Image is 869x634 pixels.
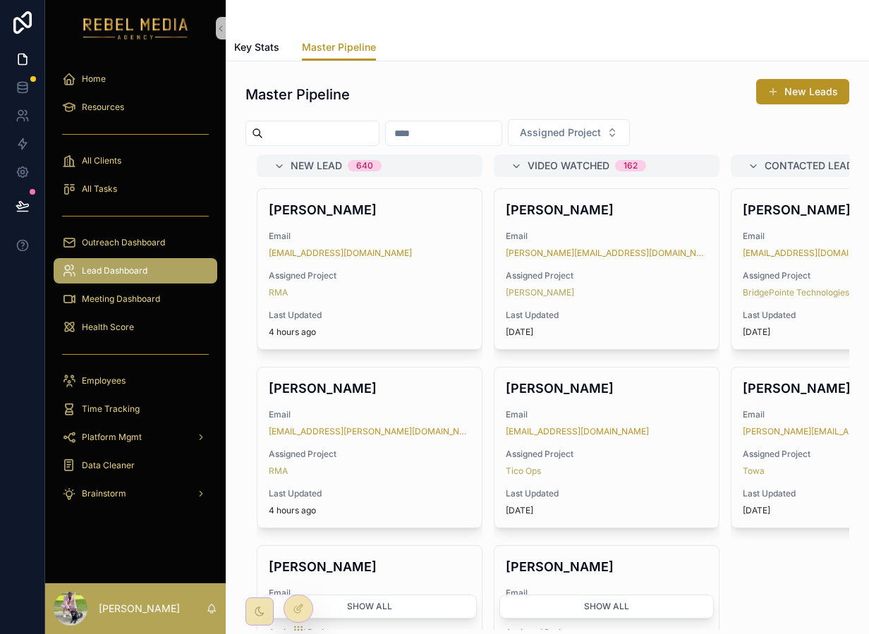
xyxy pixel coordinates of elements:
[269,488,470,499] span: Last Updated
[82,460,135,471] span: Data Cleaner
[82,375,126,386] span: Employees
[54,95,217,120] a: Resources
[756,79,849,104] button: New Leads
[82,293,160,305] span: Meeting Dashboard
[499,595,714,618] button: Show all
[269,426,470,437] a: [EMAIL_ADDRESS][PERSON_NAME][DOMAIN_NAME]
[302,40,376,54] span: Master Pipeline
[54,176,217,202] a: All Tasks
[356,160,373,171] div: 640
[506,200,707,219] h4: [PERSON_NAME]
[234,35,279,63] a: Key Stats
[54,148,217,173] a: All Clients
[269,379,470,398] h4: [PERSON_NAME]
[269,200,470,219] h4: [PERSON_NAME]
[82,237,165,248] span: Outreach Dashboard
[82,488,126,499] span: Brainstorm
[765,159,853,173] span: Contacted Lead
[743,505,770,516] p: [DATE]
[54,425,217,450] a: Platform Mgmt
[54,396,217,422] a: Time Tracking
[269,505,316,516] p: 4 hours ago
[54,368,217,394] a: Employees
[54,453,217,478] a: Data Cleaner
[269,270,470,281] span: Assigned Project
[269,449,470,460] span: Assigned Project
[506,409,707,420] span: Email
[54,286,217,312] a: Meeting Dashboard
[508,119,630,146] button: Select Button
[45,56,226,525] div: scrollable content
[269,231,470,242] span: Email
[257,188,482,350] a: [PERSON_NAME]Email[EMAIL_ADDRESS][DOMAIN_NAME]Assigned ProjectRMALast Updated4 hours ago
[257,367,482,528] a: [PERSON_NAME]Email[EMAIL_ADDRESS][PERSON_NAME][DOMAIN_NAME]Assigned ProjectRMALast Updated4 hours...
[528,159,609,173] span: Video Watched
[269,310,470,321] span: Last Updated
[506,248,707,259] a: [PERSON_NAME][EMAIL_ADDRESS][DOMAIN_NAME]
[269,465,288,477] a: RMA
[506,310,707,321] span: Last Updated
[234,40,279,54] span: Key Stats
[506,379,707,398] h4: [PERSON_NAME]
[743,287,849,298] a: BridgePointe Technologies
[269,287,288,298] a: RMA
[291,159,342,173] span: New Lead
[494,188,719,350] a: [PERSON_NAME]Email[PERSON_NAME][EMAIL_ADDRESS][DOMAIN_NAME]Assigned Project[PERSON_NAME]Last Upda...
[82,322,134,333] span: Health Score
[506,426,649,437] a: [EMAIL_ADDRESS][DOMAIN_NAME]
[302,35,376,61] a: Master Pipeline
[269,587,470,599] span: Email
[54,230,217,255] a: Outreach Dashboard
[262,595,477,618] button: Show all
[54,66,217,92] a: Home
[269,557,470,576] h4: [PERSON_NAME]
[506,449,707,460] span: Assigned Project
[506,327,533,338] p: [DATE]
[82,102,124,113] span: Resources
[82,265,147,276] span: Lead Dashboard
[743,327,770,338] p: [DATE]
[82,73,106,85] span: Home
[54,315,217,340] a: Health Score
[54,481,217,506] a: Brainstorm
[506,231,707,242] span: Email
[83,17,188,39] img: App logo
[520,126,601,140] span: Assigned Project
[506,557,707,576] h4: [PERSON_NAME]
[82,183,117,195] span: All Tasks
[269,248,412,259] a: [EMAIL_ADDRESS][DOMAIN_NAME]
[245,85,350,104] h1: Master Pipeline
[624,160,638,171] div: 162
[269,327,316,338] p: 4 hours ago
[82,155,121,166] span: All Clients
[506,505,533,516] p: [DATE]
[506,465,541,477] a: Tico Ops
[82,403,140,415] span: Time Tracking
[54,258,217,284] a: Lead Dashboard
[506,587,707,599] span: Email
[743,465,765,477] a: Towa
[99,602,180,616] p: [PERSON_NAME]
[506,488,707,499] span: Last Updated
[494,367,719,528] a: [PERSON_NAME]Email[EMAIL_ADDRESS][DOMAIN_NAME]Assigned ProjectTico OpsLast Updated[DATE]
[269,409,470,420] span: Email
[82,432,142,443] span: Platform Mgmt
[506,270,707,281] span: Assigned Project
[506,287,574,298] a: [PERSON_NAME]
